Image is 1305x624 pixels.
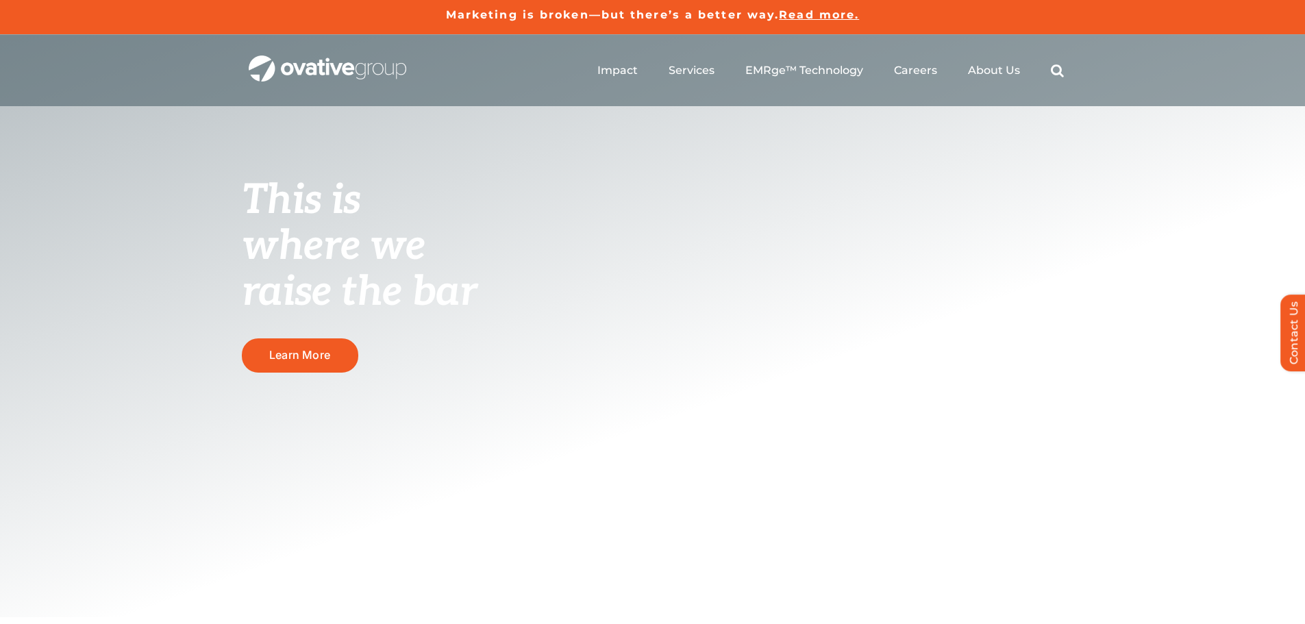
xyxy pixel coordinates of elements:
a: Learn More [242,338,358,372]
a: About Us [968,64,1020,77]
a: Services [669,64,714,77]
a: Read more. [779,8,859,21]
a: EMRge™ Technology [745,64,863,77]
a: Impact [597,64,638,77]
a: Marketing is broken—but there’s a better way. [446,8,780,21]
span: This is [242,176,361,225]
a: Search [1051,64,1064,77]
a: OG_Full_horizontal_WHT [249,54,406,67]
span: Learn More [269,349,330,362]
a: Careers [894,64,937,77]
nav: Menu [597,49,1064,92]
span: where we raise the bar [242,222,477,317]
